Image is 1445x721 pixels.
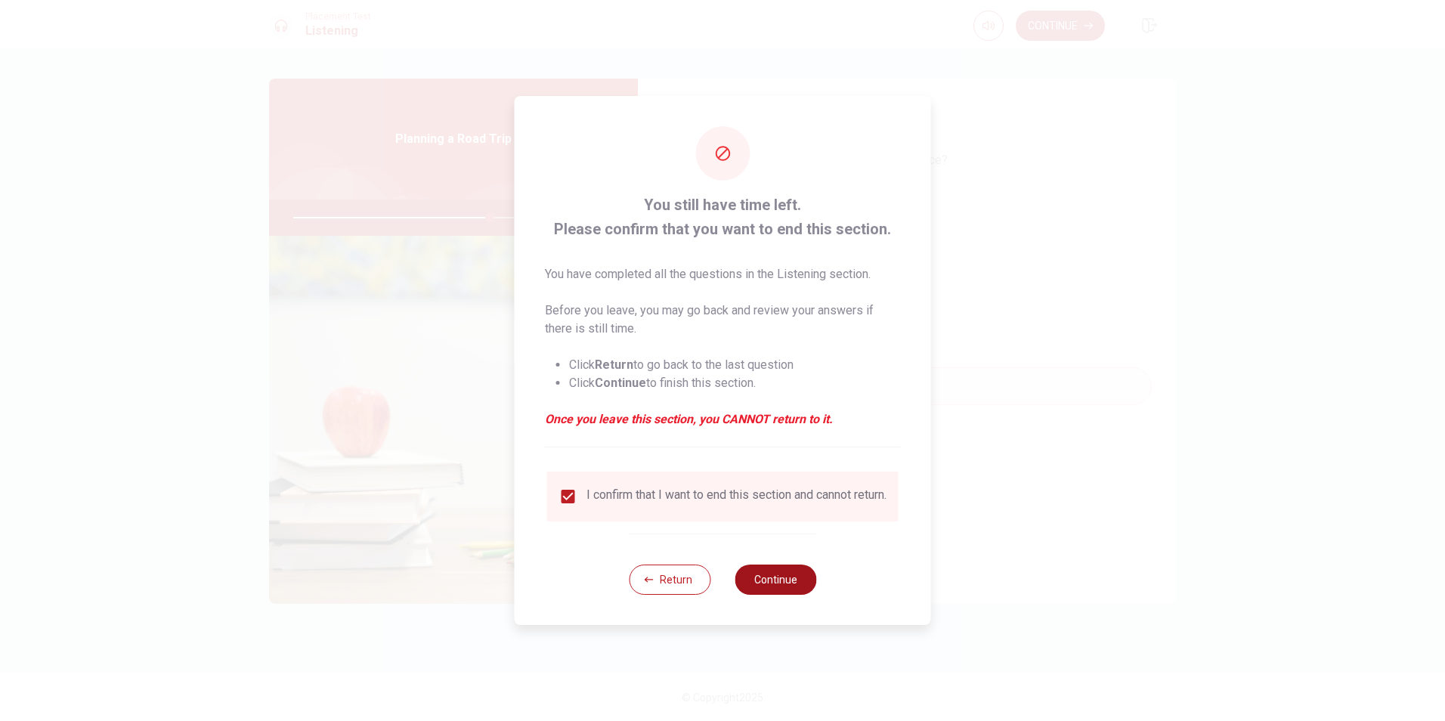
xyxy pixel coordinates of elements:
strong: Return [595,357,633,372]
p: You have completed all the questions in the Listening section. [545,265,901,283]
button: Continue [735,565,816,595]
p: Before you leave, you may go back and review your answers if there is still time. [545,302,901,338]
li: Click to finish this section. [569,374,901,392]
em: Once you leave this section, you CANNOT return to it. [545,410,901,429]
li: Click to go back to the last question [569,356,901,374]
div: I confirm that I want to end this section and cannot return. [586,487,886,506]
span: You still have time left. Please confirm that you want to end this section. [545,193,901,241]
button: Return [629,565,710,595]
strong: Continue [595,376,646,390]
